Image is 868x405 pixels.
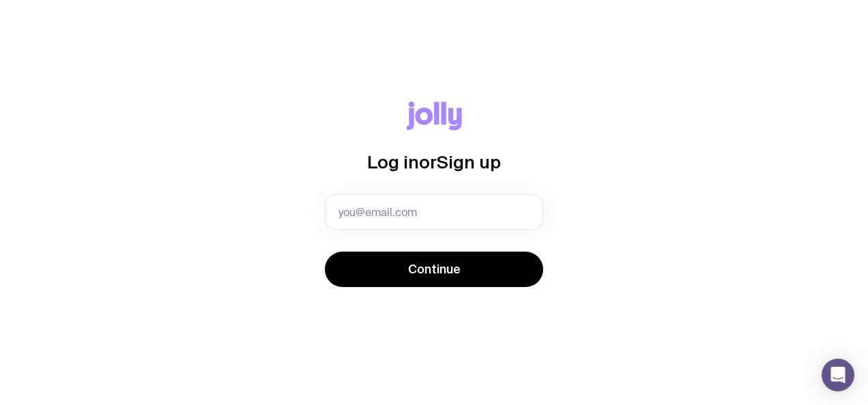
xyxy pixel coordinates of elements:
span: Sign up [437,152,501,172]
span: Log in [367,152,419,172]
div: Open Intercom Messenger [822,359,854,391]
span: Continue [408,261,461,277]
input: you@email.com [325,194,543,230]
button: Continue [325,252,543,287]
span: or [419,152,437,172]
